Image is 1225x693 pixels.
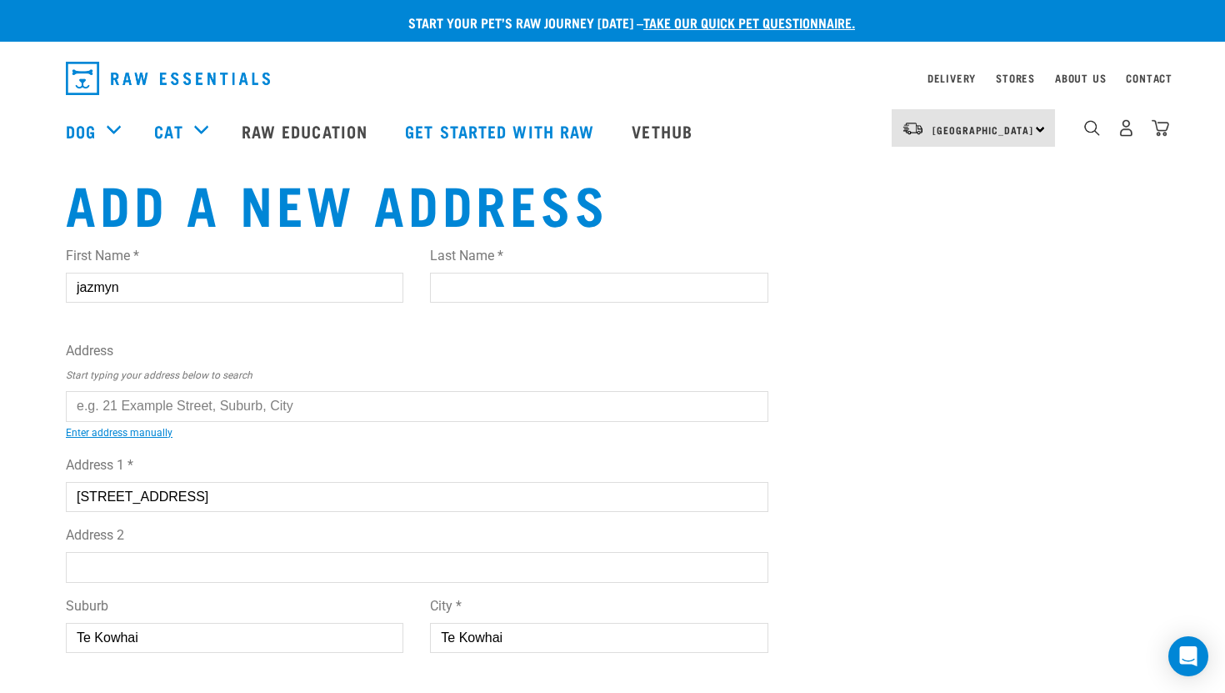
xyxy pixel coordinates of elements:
[388,98,615,164] a: Get started with Raw
[66,368,768,383] p: Start typing your address below to search
[66,173,768,233] h1: Add a new address
[66,427,172,439] a: Enter address manually
[430,246,767,266] label: Last Name *
[932,127,1033,133] span: [GEOGRAPHIC_DATA]
[66,455,768,475] label: Address 1 *
[66,62,270,95] img: Raw Essentials Logo
[154,118,182,143] a: Cat
[1117,119,1135,137] img: user.png
[927,75,976,81] a: Delivery
[1055,75,1106,81] a: About Us
[1126,75,1172,81] a: Contact
[1084,120,1100,136] img: home-icon-1@2x.png
[1152,119,1169,137] img: home-icon@2x.png
[66,525,768,545] label: Address 2
[1168,636,1208,676] div: Open Intercom Messenger
[996,75,1035,81] a: Stores
[52,55,1172,102] nav: dropdown navigation
[66,596,403,616] label: Suburb
[902,121,924,136] img: van-moving.png
[643,18,855,26] a: take our quick pet questionnaire.
[615,98,713,164] a: Vethub
[66,118,96,143] a: Dog
[66,341,768,361] label: Address
[66,391,768,421] input: e.g. 21 Example Street, Suburb, City
[225,98,388,164] a: Raw Education
[66,246,403,266] label: First Name *
[430,596,767,616] label: City *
